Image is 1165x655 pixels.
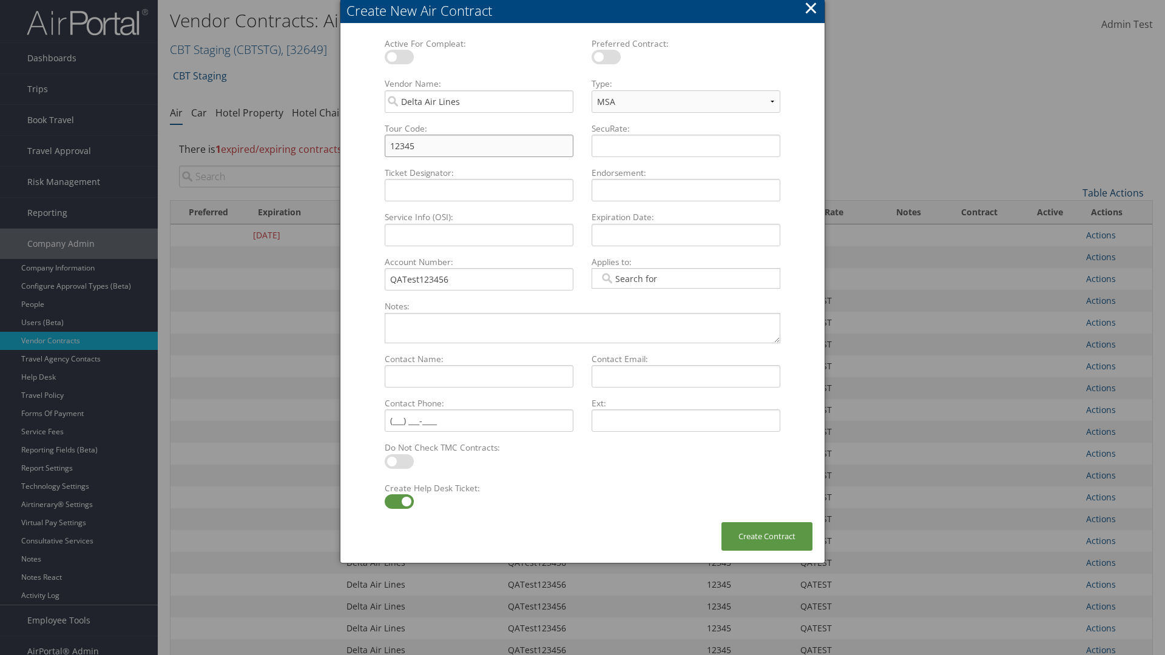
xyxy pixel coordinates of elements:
button: Create Contract [721,522,812,551]
input: Account Number: [385,268,573,291]
label: Notes: [380,300,785,312]
label: Service Info (OSI): [380,211,578,223]
input: Contact Email: [592,365,780,388]
label: Applies to: [587,256,785,268]
label: Active For Compleat: [380,38,578,50]
label: Endorsement: [587,167,785,179]
div: Create New Air Contract [346,1,825,20]
input: Service Info (OSI): [385,224,573,246]
input: Ticket Designator: [385,179,573,201]
label: Ext: [587,397,785,409]
label: Vendor Name: [380,78,578,90]
input: Ext: [592,409,780,432]
label: Contact Email: [587,353,785,365]
label: Type: [587,78,785,90]
input: Endorsement: [592,179,780,201]
label: SecuRate: [587,123,785,135]
input: Contact Name: [385,365,573,388]
label: Create Help Desk Ticket: [380,482,578,494]
textarea: Notes: [385,313,780,343]
select: Type: [592,90,780,113]
label: Account Number: [380,256,578,268]
label: Preferred Contract: [587,38,785,50]
input: Tour Code: [385,135,573,157]
input: Contact Phone: [385,409,573,432]
label: Contact Phone: [380,397,578,409]
input: Expiration Date: [592,224,780,246]
input: Vendor Name: [385,90,573,113]
label: Do Not Check TMC Contracts: [380,442,578,454]
label: Contact Name: [380,353,578,365]
input: Applies to: [599,272,667,284]
label: Tour Code: [380,123,578,135]
input: SecuRate: [592,135,780,157]
label: Expiration Date: [587,211,785,223]
label: Ticket Designator: [380,167,578,179]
